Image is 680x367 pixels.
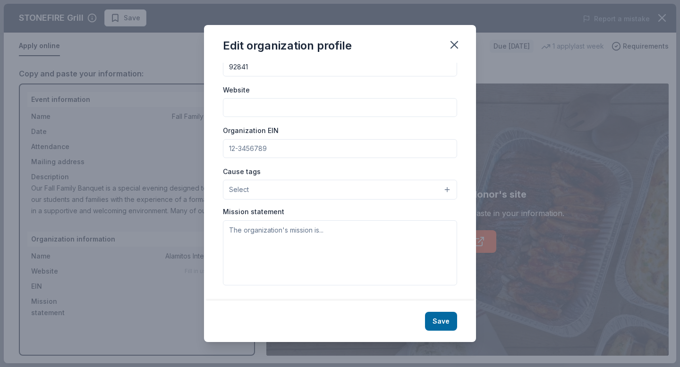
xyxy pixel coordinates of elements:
label: Mission statement [223,207,284,217]
label: Website [223,85,250,95]
label: Cause tags [223,167,261,176]
input: 12345 (U.S. only) [223,58,457,76]
label: Organization EIN [223,126,279,135]
button: Save [425,312,457,331]
span: Select [229,184,249,195]
div: Edit organization profile [223,38,352,53]
button: Select [223,180,457,200]
input: 12-3456789 [223,139,457,158]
